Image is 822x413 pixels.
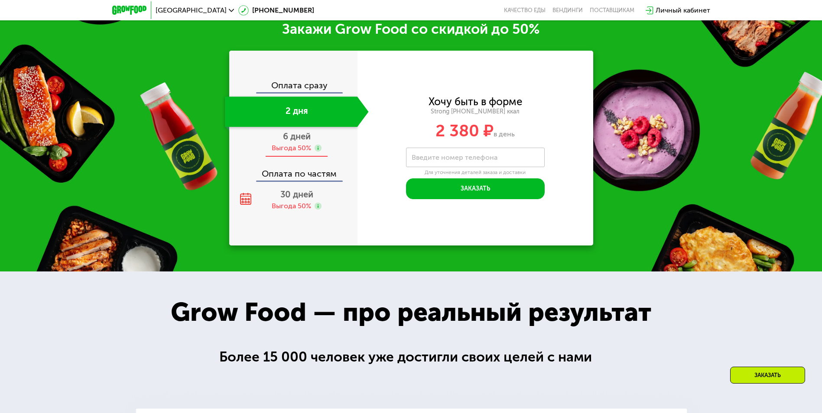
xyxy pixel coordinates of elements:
div: Оплата по частям [230,161,357,181]
div: поставщикам [590,7,634,14]
div: Оплата сразу [230,81,357,92]
a: Качество еды [504,7,546,14]
div: Личный кабинет [656,5,710,16]
div: Более 15 000 человек уже достигли своих целей с нами [219,346,603,368]
span: 6 дней [283,131,311,142]
div: Выгода 50% [272,143,311,153]
div: Для уточнения деталей заказа и доставки [406,169,545,176]
span: 2 380 ₽ [435,121,494,141]
button: Заказать [406,178,545,199]
label: Введите номер телефона [412,155,497,160]
div: Strong [PHONE_NUMBER] ккал [357,108,593,116]
a: [PHONE_NUMBER] [238,5,314,16]
div: Заказать [730,367,805,384]
span: в день [494,130,515,138]
div: Grow Food — про реальный результат [152,293,670,332]
a: Вендинги [552,7,583,14]
span: 30 дней [280,189,313,200]
span: [GEOGRAPHIC_DATA] [156,7,227,14]
div: Выгода 50% [272,201,311,211]
div: Хочу быть в форме [429,97,522,106]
